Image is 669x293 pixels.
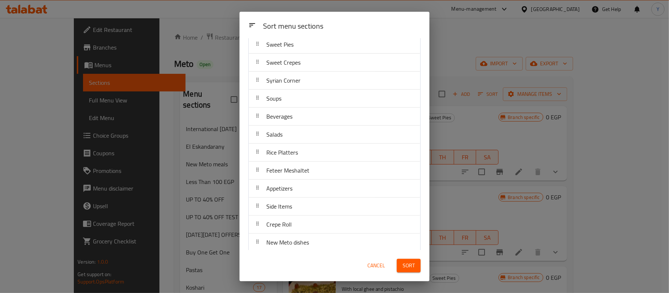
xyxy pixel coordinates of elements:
span: New Meto dishes [266,237,309,248]
div: New Meto dishes [249,234,420,252]
div: Beverages [249,108,420,126]
div: Crepe Roll [249,216,420,234]
span: Sweet Crepes [266,57,301,68]
div: Soups [249,90,420,108]
div: Side Items [249,198,420,216]
div: Sort menu sections [260,18,424,35]
button: Cancel [364,259,388,272]
div: Salads [249,126,420,144]
span: Soups [266,93,281,104]
div: Sweet Pies [249,36,420,54]
span: Syrian Corner [266,75,301,86]
span: Sweet Pies [266,39,294,50]
span: Cancel [367,261,385,270]
div: Rice Platters [249,144,420,162]
span: Appetizers [266,183,292,194]
div: Syrian Corner [249,72,420,90]
div: Feteer Meshaltet [249,162,420,180]
span: Sort [403,261,415,270]
span: Salads [266,129,283,140]
div: Appetizers [249,180,420,198]
span: Beverages [266,111,292,122]
span: Rice Platters [266,147,298,158]
button: Sort [397,259,421,272]
span: Crepe Roll [266,219,292,230]
div: Sweet Crepes [249,54,420,72]
span: Feteer Meshaltet [266,165,309,176]
span: Side Items [266,201,292,212]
